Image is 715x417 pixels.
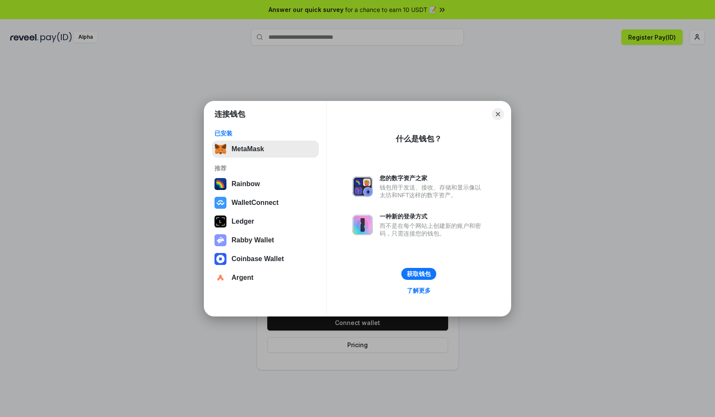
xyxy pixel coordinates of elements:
[407,287,431,294] div: 了解更多
[380,174,485,182] div: 您的数字资产之家
[214,272,226,284] img: svg+xml,%3Csvg%20width%3D%2228%22%20height%3D%2228%22%20viewBox%3D%220%200%2028%2028%22%20fill%3D...
[380,184,485,199] div: 钱包用于发送、接收、存储和显示像以太坊和NFT这样的数字资产。
[214,129,316,137] div: 已安装
[214,253,226,265] img: svg+xml,%3Csvg%20width%3D%2228%22%20height%3D%2228%22%20viewBox%3D%220%200%2028%2028%22%20fill%3D...
[212,250,319,267] button: Coinbase Wallet
[212,194,319,211] button: WalletConnect
[402,285,436,296] a: 了解更多
[396,134,442,144] div: 什么是钱包？
[380,222,485,237] div: 而不是在每个网站上创建新的账户和密码，只需连接您的钱包。
[232,199,279,207] div: WalletConnect
[352,176,373,197] img: svg+xml,%3Csvg%20xmlns%3D%22http%3A%2F%2Fwww.w3.org%2F2000%2Fsvg%22%20fill%3D%22none%22%20viewBox...
[232,236,274,244] div: Rabby Wallet
[401,268,436,280] button: 获取钱包
[214,164,316,172] div: 推荐
[214,109,245,119] h1: 连接钱包
[212,141,319,158] button: MetaMask
[214,234,226,246] img: svg+xml,%3Csvg%20xmlns%3D%22http%3A%2F%2Fwww.w3.org%2F2000%2Fsvg%22%20fill%3D%22none%22%20viewBox...
[407,270,431,278] div: 获取钱包
[214,197,226,209] img: svg+xml,%3Csvg%20width%3D%2228%22%20height%3D%2228%22%20viewBox%3D%220%200%2028%2028%22%20fill%3D...
[232,274,254,282] div: Argent
[212,269,319,286] button: Argent
[212,213,319,230] button: Ledger
[212,175,319,193] button: Rainbow
[232,218,254,225] div: Ledger
[380,213,485,220] div: 一种新的登录方式
[214,178,226,190] img: svg+xml,%3Csvg%20width%3D%22120%22%20height%3D%22120%22%20viewBox%3D%220%200%20120%20120%22%20fil...
[232,180,260,188] div: Rainbow
[232,255,284,263] div: Coinbase Wallet
[214,143,226,155] img: svg+xml,%3Csvg%20fill%3D%22none%22%20height%3D%2233%22%20viewBox%3D%220%200%2035%2033%22%20width%...
[232,145,264,153] div: MetaMask
[492,108,504,120] button: Close
[214,216,226,227] img: svg+xml,%3Csvg%20xmlns%3D%22http%3A%2F%2Fwww.w3.org%2F2000%2Fsvg%22%20width%3D%2228%22%20height%3...
[352,215,373,235] img: svg+xml,%3Csvg%20xmlns%3D%22http%3A%2F%2Fwww.w3.org%2F2000%2Fsvg%22%20fill%3D%22none%22%20viewBox...
[212,232,319,249] button: Rabby Wallet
